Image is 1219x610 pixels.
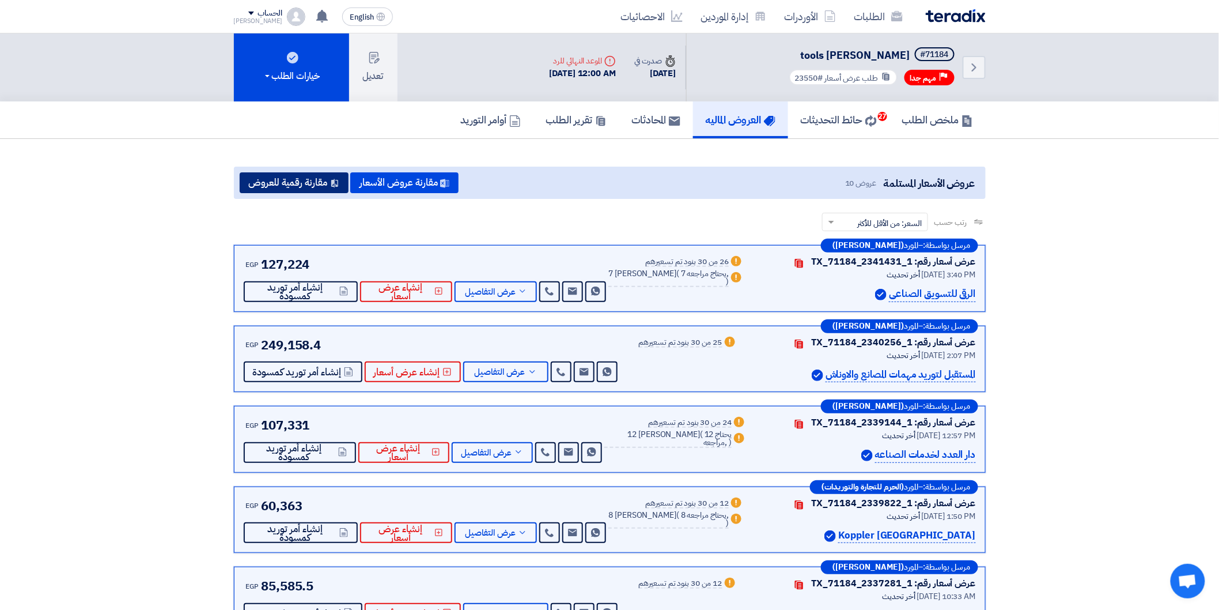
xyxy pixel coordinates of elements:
span: ) [726,276,729,288]
div: عرض أسعار رقم: TX_71184_2341431_1 [812,255,976,269]
span: إنشاء عرض أسعار [368,444,430,461]
div: 8 [PERSON_NAME] [608,511,729,529]
span: tools [PERSON_NAME] [801,47,910,63]
h5: حائط التحديثات [801,113,877,126]
img: Verified Account [875,289,887,300]
button: إنشاء عرض أسعار [358,442,449,463]
span: السعر: من الأقل للأكثر [857,217,922,229]
div: 25 من 30 بنود تم تسعيرهم [639,338,722,348]
div: – [821,560,978,574]
div: 7 [PERSON_NAME] [608,270,729,287]
div: عرض أسعار رقم: TX_71184_2340256_1 [812,336,976,349]
span: إنشاء عرض أسعار [369,525,433,542]
div: – [821,239,978,253]
h5: المحادثات [632,113,680,126]
div: 24 من 30 بنود تم تسعيرهم [648,419,732,428]
b: ([PERSON_NAME]) [833,322,904,330]
a: المحادثات [619,101,693,138]
div: عرض أسعار رقم: TX_71184_2339144_1 [812,416,976,430]
span: إنشاء أمر توريد كمسودة [253,444,336,461]
span: مرسل بواسطة: [923,402,971,411]
b: ([PERSON_NAME]) [833,563,904,571]
div: Open chat [1171,564,1205,598]
h5: العروض الماليه [706,113,775,126]
p: الرقى للتسويق الصناعى [889,287,975,302]
span: [DATE] 12:57 PM [917,430,976,442]
span: [DATE] 1:50 PM [922,510,976,522]
span: عروض 10 [845,177,876,189]
button: إنشاء عرض أسعار [360,522,453,543]
span: عرض التفاصيل [461,449,512,457]
b: ([PERSON_NAME]) [833,242,904,250]
h5: ملخص الطلب [902,113,973,126]
span: عروض الأسعار المستلمة [883,175,975,191]
span: مرسل بواسطة: [923,483,971,491]
button: تعديل [349,33,397,101]
span: المورد [904,322,919,330]
span: أخر تحديث [887,269,920,281]
span: 127,224 [261,255,309,274]
a: ملخص الطلب [889,101,986,138]
span: [DATE] 10:33 AM [917,590,976,603]
a: الطلبات [845,3,912,30]
button: عرض التفاصيل [455,522,537,543]
span: 12 يحتاج مراجعه, [703,428,732,449]
span: ) [729,436,732,449]
h5: tools osama [787,47,957,63]
span: EGP [246,340,259,350]
div: خيارات الطلب [263,69,320,83]
button: إنشاء أمر توريد كمسودة [244,281,358,302]
span: 27 [878,112,887,121]
span: أخر تحديث [883,590,915,603]
div: 26 من 30 بنود تم تسعيرهم [646,258,729,267]
span: مرسل بواسطة: [923,242,971,250]
span: مهم جدا [910,73,937,84]
span: EGP [246,420,259,431]
span: 85,585.5 [261,577,313,596]
span: [DATE] 3:40 PM [922,269,976,281]
p: Koppler [GEOGRAPHIC_DATA] [838,528,976,544]
div: عرض أسعار رقم: TX_71184_2339822_1 [812,496,976,510]
button: إنشاء أمر توريد كمسودة [244,442,356,463]
span: عرض التفاصيل [465,288,516,296]
span: 60,363 [261,496,302,515]
span: أخر تحديث [887,510,920,522]
span: [DATE] 2:07 PM [922,349,976,362]
div: الموعد النهائي للرد [550,55,616,67]
span: EGP [246,259,259,270]
button: عرض التفاصيل [452,442,533,463]
img: Verified Account [812,370,823,381]
a: الاحصائيات [612,3,692,30]
b: ([PERSON_NAME]) [833,402,904,411]
span: المورد [904,242,919,250]
span: أخر تحديث [883,430,915,442]
span: عرض التفاصيل [465,529,516,537]
h5: تقرير الطلب [546,113,607,126]
a: حائط التحديثات27 [788,101,889,138]
a: تقرير الطلب [533,101,619,138]
button: مقارنة عروض الأسعار [350,172,459,193]
div: 12 من 30 بنود تم تسعيرهم [646,499,729,509]
span: ( [676,509,679,521]
button: إنشاء عرض أسعار [365,362,461,382]
a: إدارة الموردين [692,3,775,30]
div: 12 [PERSON_NAME] [604,431,732,448]
button: إنشاء عرض أسعار [360,281,453,302]
span: المورد [904,563,919,571]
span: مرسل بواسطة: [923,322,971,330]
p: دار العدد لخدمات الصناعه [875,447,976,463]
span: #23550 [795,72,823,84]
div: [DATE] [634,67,676,80]
span: إنشاء أمر توريد كمسودة [253,525,338,542]
span: 107,331 [261,416,309,435]
a: أوامر التوريد [448,101,533,138]
span: المورد [904,402,919,411]
span: EGP [246,581,259,592]
img: Teradix logo [926,9,986,22]
img: Verified Account [824,530,836,542]
span: إنشاء أمر توريد كمسودة [253,283,338,300]
img: profile_test.png [287,7,305,26]
button: عرض التفاصيل [463,362,548,382]
span: ( [676,268,679,280]
div: صدرت في [634,55,676,67]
